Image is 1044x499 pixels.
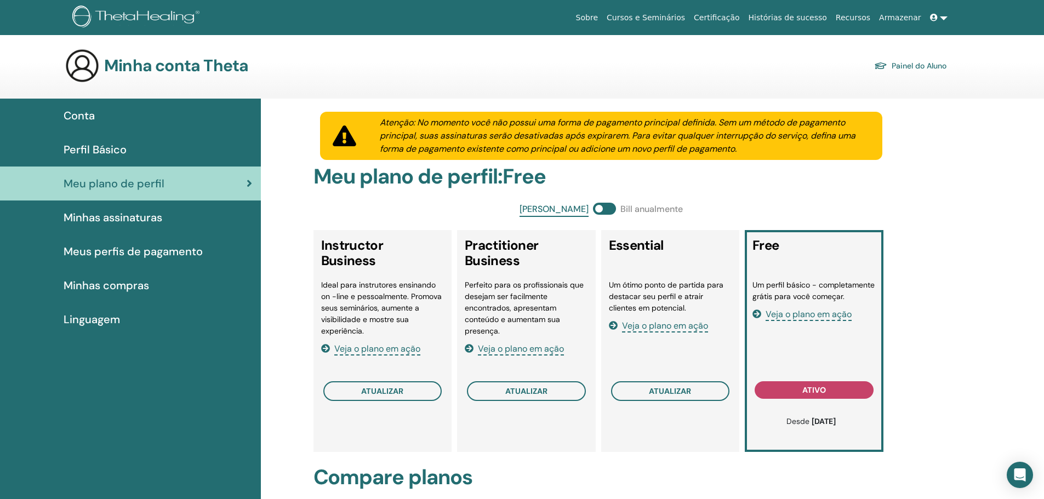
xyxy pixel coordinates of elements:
li: Um ótimo ponto de partida para destacar seu perfil e atrair clientes em potencial. [609,279,732,314]
a: Veja o plano em ação [465,343,564,354]
span: Minhas assinaturas [64,209,162,226]
li: Um perfil básico - completamente grátis para você começar. [752,279,876,302]
a: Armazenar [875,8,925,28]
span: atualizar [649,386,691,396]
button: atualizar [467,381,586,401]
a: Certificação [689,8,744,28]
p: Desde [758,416,865,427]
a: Sobre [572,8,602,28]
h3: Minha conta Theta [104,56,248,76]
h2: Meu plano de perfil : Free [313,164,889,190]
button: ativo [755,381,874,399]
a: Veja o plano em ação [752,308,852,320]
span: Veja o plano em ação [478,343,564,355]
a: Histórias de sucesso [744,8,831,28]
div: Atenção: No momento você não possui uma forma de pagamento principal definida. Sem um método de p... [367,116,882,156]
span: Meu plano de perfil [64,175,164,192]
li: Perfeito para os profissionais que desejam ser facilmente encontrados, apresentam conteúdo e aume... [465,279,588,337]
span: Conta [64,107,95,124]
span: [PERSON_NAME] [520,203,589,217]
li: Ideal para instrutores ensinando on -line e pessoalmente. Promova seus seminários, aumente a visi... [321,279,444,337]
h2: Compare planos [313,465,889,490]
a: Recursos [831,8,875,28]
button: atualizar [323,381,442,401]
a: Painel do Aluno [874,58,946,73]
img: generic-user-icon.jpg [65,48,100,83]
a: Veja o plano em ação [609,320,708,331]
span: atualizar [361,386,403,396]
span: ativo [802,385,826,395]
img: graduation-cap.svg [874,61,887,71]
img: logo.png [72,5,203,30]
span: Bill anualmente [620,203,683,217]
span: Minhas compras [64,277,149,294]
div: Open Intercom Messenger [1007,462,1033,488]
button: atualizar [611,381,730,401]
span: Veja o plano em ação [766,308,852,321]
span: Perfil Básico [64,141,127,158]
a: Cursos e Seminários [602,8,689,28]
span: Linguagem [64,311,120,328]
span: Meus perfis de pagamento [64,243,203,260]
span: atualizar [505,386,547,396]
a: Veja o plano em ação [321,343,420,354]
span: Veja o plano em ação [622,320,708,332]
span: Veja o plano em ação [334,343,420,355]
b: [DATE] [812,416,836,426]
